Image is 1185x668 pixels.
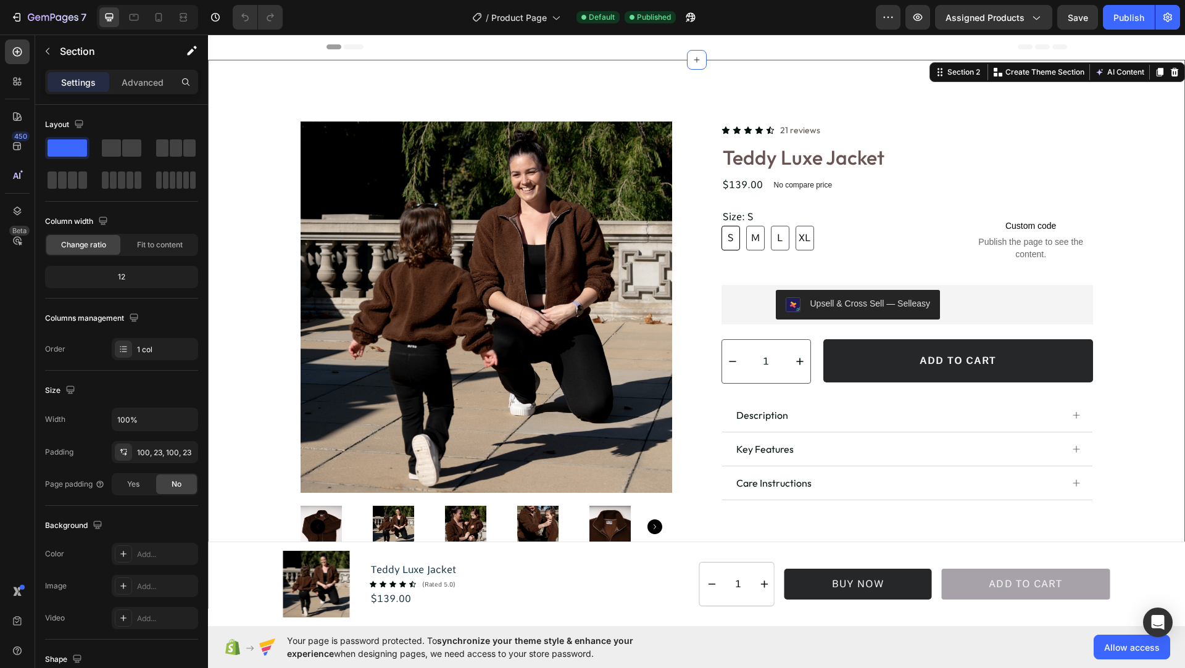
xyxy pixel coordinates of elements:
div: Add... [137,549,195,560]
div: Upsell & Cross Sell — Selleasy [602,263,723,276]
div: Column width [45,213,110,230]
p: Description [528,373,580,388]
span: Publish the page to see the content. [761,201,885,226]
div: Section 2 [737,32,775,43]
span: Yes [127,479,139,490]
span: Save [1068,12,1088,23]
span: Assigned Products [946,11,1025,24]
h1: Teddy Luxe Jacket [513,110,885,136]
button: Save [1057,5,1098,30]
button: Buy now [576,534,724,565]
button: Upsell & Cross Sell — Selleasy [568,255,733,285]
img: CJGWisGV0oADEAE=.png [578,263,592,278]
p: Key Features [528,407,586,422]
p: Care Instructions [528,441,604,456]
span: Default [589,12,615,23]
div: Add to cart [781,545,854,555]
div: Video [45,612,65,624]
p: (Rated 5.0) [214,545,247,555]
p: 21 reviews [572,89,612,102]
span: synchronize your theme style & enhance your experience [287,635,633,659]
p: Create Theme Section [797,32,876,43]
div: 100, 23, 100, 23 [137,447,195,458]
button: increment [544,528,569,571]
p: 7 [81,10,86,25]
div: Background [45,517,105,534]
input: Auto [112,408,197,431]
div: Color [45,548,64,559]
button: increment [581,305,602,348]
div: $139.00 [513,142,556,159]
span: Custom code [761,184,885,199]
span: Your page is password protected. To when designing pages, we need access to your store password. [287,634,681,660]
div: Beta [9,226,30,236]
p: Advanced [122,76,164,89]
button: Allow access [1094,635,1170,659]
div: Add to cart [712,321,788,331]
button: 7 [5,5,92,30]
span: / [486,11,489,24]
input: quantity [536,305,581,348]
div: $139.00 [162,556,397,573]
div: Order [45,344,65,355]
div: Add... [137,613,195,624]
div: Image [45,580,67,592]
div: Columns management [45,310,141,327]
div: Add... [137,581,195,592]
span: Fit to content [137,239,183,250]
span: Published [637,12,671,23]
span: Allow access [1104,641,1160,654]
p: No compare price [566,147,625,154]
span: S [520,197,526,209]
button: AI Content [884,30,939,45]
div: 1 col [137,344,195,355]
div: Undo/Redo [233,5,283,30]
span: XL [591,197,602,209]
input: quantity [517,528,544,571]
div: Publish [1113,11,1144,24]
div: Size [45,382,78,399]
button: decrement [492,528,517,571]
div: 12 [48,268,196,286]
span: Change ratio [61,239,106,250]
span: No [172,479,181,490]
button: Publish [1103,5,1155,30]
div: Buy now [624,545,676,555]
iframe: Design area [208,35,1185,626]
p: Settings [61,76,96,89]
button: Add to cart [615,305,885,348]
p: Section [60,44,161,59]
legend: Size: S [513,174,547,191]
div: Width [45,414,65,425]
span: L [569,197,575,209]
button: Assigned Products [935,5,1052,30]
button: Carousel Next Arrow [439,485,454,500]
button: Add to cart [733,534,902,565]
div: 450 [12,131,30,141]
div: Open Intercom Messenger [1143,608,1173,637]
button: Carousel Back Arrow [102,485,117,500]
div: Page padding [45,479,105,490]
div: Layout [45,117,86,133]
div: Padding [45,447,73,458]
span: Product Page [491,11,547,24]
button: decrement [514,305,536,348]
div: Shape [45,651,85,668]
span: M [543,197,552,209]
